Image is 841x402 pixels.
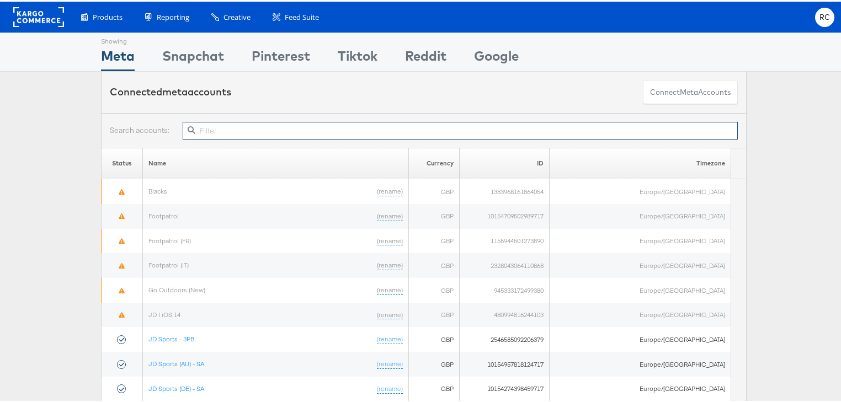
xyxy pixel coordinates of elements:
a: (rename) [377,358,403,367]
td: GBP [408,178,460,202]
td: Europe/[GEOGRAPHIC_DATA] [549,178,731,202]
td: GBP [408,301,460,326]
a: (rename) [377,333,403,342]
td: GBP [408,276,460,301]
div: Connected accounts [110,83,231,98]
td: GBP [408,325,460,350]
button: ConnectmetaAccounts [643,78,738,103]
a: Footpatrol (IT) [148,259,189,267]
span: Feed Suite [285,10,319,21]
td: 1383968161864054 [460,178,550,202]
td: 10154709502989717 [460,202,550,227]
td: Europe/[GEOGRAPHIC_DATA] [549,350,731,375]
th: ID [460,146,550,178]
a: Blacks [148,185,167,194]
a: (rename) [377,383,403,392]
a: Go Outdoors (New) [148,284,205,292]
td: 10154957818124717 [460,350,550,375]
td: Europe/[GEOGRAPHIC_DATA] [549,202,731,227]
td: 945333172499380 [460,276,550,301]
a: (rename) [377,309,403,318]
div: Google [474,45,519,69]
div: Snapchat [162,45,224,69]
td: 10154274398459717 [460,375,550,400]
div: Showing [101,31,135,45]
th: Name [143,146,408,178]
td: GBP [408,227,460,252]
a: (rename) [377,259,403,269]
span: Reporting [157,10,189,21]
div: Tiktok [338,45,377,69]
a: Footpatrol [148,210,179,218]
td: GBP [408,202,460,227]
div: Pinterest [252,45,310,69]
th: Currency [408,146,460,178]
input: Filter [183,120,738,138]
td: 2546585092206379 [460,325,550,350]
td: 2328043064110868 [460,251,550,276]
td: Europe/[GEOGRAPHIC_DATA] [549,301,731,326]
a: (rename) [377,185,403,195]
div: Reddit [405,45,446,69]
a: JD Sports (DE) - SA [148,383,204,391]
a: (rename) [377,235,403,244]
td: Europe/[GEOGRAPHIC_DATA] [549,276,731,301]
span: Products [93,10,123,21]
a: JD | iOS 14 [148,309,180,317]
td: 480994816244103 [460,301,550,326]
span: meta [680,85,698,96]
span: RC [819,12,831,19]
a: JD Sports (AU) - SA [148,358,204,366]
a: JD Sports - 3PB [148,333,194,341]
div: Meta [101,45,135,69]
a: Footpatrol (FR) [148,235,191,243]
td: 1155944501273890 [460,227,550,252]
td: Europe/[GEOGRAPHIC_DATA] [549,325,731,350]
td: GBP [408,350,460,375]
td: Europe/[GEOGRAPHIC_DATA] [549,227,731,252]
td: GBP [408,375,460,400]
span: meta [162,84,188,97]
td: Europe/[GEOGRAPHIC_DATA] [549,251,731,276]
td: Europe/[GEOGRAPHIC_DATA] [549,375,731,400]
th: Status [102,146,143,178]
th: Timezone [549,146,731,178]
a: (rename) [377,284,403,293]
span: Creative [223,10,251,21]
td: GBP [408,251,460,276]
a: (rename) [377,210,403,219]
